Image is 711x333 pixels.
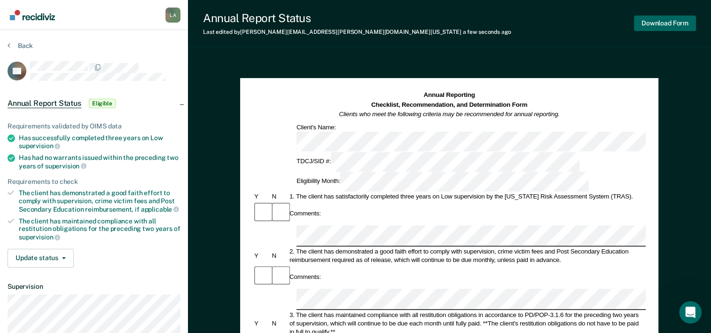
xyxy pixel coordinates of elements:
div: Y [253,252,270,260]
span: supervision [19,233,60,241]
button: Download Form [634,16,696,31]
div: N [271,192,288,201]
div: 1. The client has satisfactorily completed three years on Low supervision by the [US_STATE] Risk ... [288,192,646,201]
div: Eligibility Month: [295,172,590,191]
div: Annual Report Status [203,11,511,25]
span: applicable [141,206,179,213]
div: Has successfully completed three years on Low [19,134,180,150]
div: N [271,252,288,260]
div: 2. The client has demonstrated a good faith effort to comply with supervision, crime victim fees ... [288,247,646,264]
em: Clients who meet the following criteria may be recommended for annual reporting. [339,111,560,118]
button: Profile dropdown button [165,8,180,23]
div: L A [165,8,180,23]
dt: Supervision [8,283,180,291]
div: The client has maintained compliance with all restitution obligations for the preceding two years of [19,217,180,241]
div: Requirements to check [8,178,180,186]
img: Recidiviz [10,10,55,20]
div: N [271,319,288,328]
span: Eligible [89,99,116,108]
div: Last edited by [PERSON_NAME][EMAIL_ADDRESS][PERSON_NAME][DOMAIN_NAME][US_STATE] [203,29,511,35]
span: supervision [19,142,60,150]
div: The client has demonstrated a good faith effort to comply with supervision, crime victim fees and... [19,189,180,213]
div: TDCJ/SID #: [295,152,581,172]
strong: Checklist, Recommendation, and Determination Form [371,101,527,108]
span: Annual Report Status [8,99,81,108]
div: Has had no warrants issued within the preceding two years of [19,154,180,170]
span: a few seconds ago [463,29,511,35]
strong: Annual Reporting [424,92,475,99]
iframe: Intercom live chat [679,301,702,324]
span: supervision [45,162,86,170]
button: Back [8,41,33,50]
button: Update status [8,249,74,268]
div: Requirements validated by OIMS data [8,122,180,130]
div: Comments: [288,209,322,217]
div: Y [253,192,270,201]
div: Comments: [288,272,322,281]
div: Y [253,319,270,328]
